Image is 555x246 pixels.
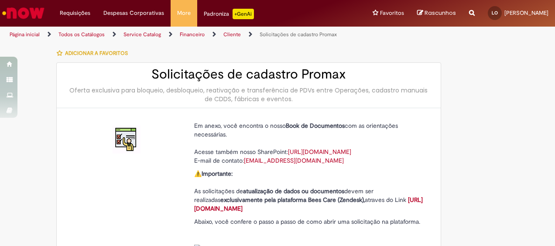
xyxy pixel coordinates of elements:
span: LO [492,10,498,16]
a: Service Catalog [123,31,161,38]
span: Despesas Corporativas [103,9,164,17]
img: ServiceNow [1,4,46,22]
a: [URL][DOMAIN_NAME] [194,196,423,212]
strong: Importante: [202,170,233,178]
strong: Book de Documentos [286,122,345,130]
a: [URL][DOMAIN_NAME] [288,148,351,156]
p: Em anexo, você encontra o nosso com as orientações necessárias. Acesse também nosso SharePoint: E... [194,121,425,165]
p: +GenAi [233,9,254,19]
a: Rascunhos [417,9,456,17]
p: ⚠️ As solicitações de devem ser realizadas atraves do Link [194,169,425,213]
span: Requisições [60,9,90,17]
span: Rascunhos [425,9,456,17]
h2: Solicitações de cadastro Promax [65,67,432,82]
span: Adicionar a Favoritos [65,50,128,57]
a: Todos os Catálogos [58,31,105,38]
a: Página inicial [10,31,40,38]
a: Cliente [223,31,241,38]
button: Adicionar a Favoritos [56,44,133,62]
a: [EMAIL_ADDRESS][DOMAIN_NAME] [244,157,344,164]
strong: atualização de dados ou documentos [243,187,344,195]
a: Financeiro [180,31,205,38]
img: Solicitações de cadastro Promax [113,126,140,154]
span: More [177,9,191,17]
ul: Trilhas de página [7,27,363,43]
span: Favoritos [380,9,404,17]
strong: exclusivamente pela plataforma Bees Care (Zendesk), [220,196,365,204]
a: Solicitações de cadastro Promax [260,31,337,38]
span: [PERSON_NAME] [504,9,548,17]
div: Padroniza [204,9,254,19]
div: Oferta exclusiva para bloqueio, desbloqueio, reativação e transferência de PDVs entre Operações, ... [65,86,432,103]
